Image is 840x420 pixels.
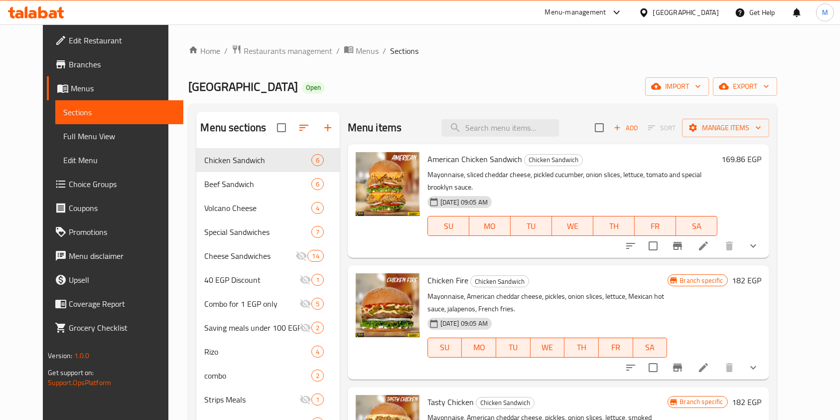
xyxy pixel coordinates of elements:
span: 4 [312,347,323,357]
div: Chicken Sandwich [476,397,535,409]
a: Edit Menu [55,148,183,172]
button: TU [511,216,552,236]
span: Beef Sandwich [204,178,311,190]
div: 40 EGP Discount [204,274,299,286]
button: import [645,77,709,96]
div: Saving meals under 100 EGP [204,322,299,334]
span: SU [432,219,465,233]
button: delete [717,234,741,258]
div: Menu-management [545,6,606,18]
a: Grocery Checklist [47,316,183,340]
div: Cheese Sandwiches14 [196,244,339,268]
span: Chicken Sandwich [525,154,582,166]
svg: Inactive section [299,298,311,310]
span: Coupons [69,202,175,214]
button: SA [633,338,668,358]
div: items [311,226,324,238]
button: Add [610,120,642,136]
div: items [311,394,324,406]
span: Coverage Report [69,298,175,310]
span: Promotions [69,226,175,238]
a: Restaurants management [232,44,332,57]
span: Add [612,122,639,134]
span: TH [597,219,631,233]
span: Menus [71,82,175,94]
span: Chicken Fire [427,273,468,288]
span: SU [432,340,458,355]
p: Mayonnaise, sliced cheddar cheese, pickled cucumber, onion slices, lettuce, tomato and special br... [427,169,717,194]
span: 1.0.0 [74,349,90,362]
li: / [383,45,386,57]
h6: 182 EGP [732,273,761,287]
div: Special Sandwiches7 [196,220,339,244]
span: Grocery Checklist [69,322,175,334]
span: 5 [312,299,323,309]
span: Edit Menu [63,154,175,166]
li: / [224,45,228,57]
span: Restaurants management [244,45,332,57]
button: FR [635,216,676,236]
button: MO [462,338,496,358]
div: Chicken Sandwich [470,275,529,287]
a: Edit menu item [698,240,709,252]
span: Select to update [643,235,664,256]
div: items [311,322,324,334]
a: Branches [47,52,183,76]
div: items [311,154,324,166]
a: Coverage Report [47,292,183,316]
h2: Menu sections [200,120,266,135]
a: Menus [47,76,183,100]
div: items [311,370,324,382]
span: TU [515,219,548,233]
button: show more [741,234,765,258]
div: Chicken Sandwich6 [196,148,339,172]
button: TH [593,216,635,236]
div: Volcano Cheese4 [196,196,339,220]
div: Rizo [204,346,311,358]
div: Special Sandwiches [204,226,311,238]
span: [GEOGRAPHIC_DATA] [188,75,298,98]
svg: Show Choices [747,362,759,374]
span: Tasty Chicken [427,395,474,410]
span: Branches [69,58,175,70]
button: TH [564,338,599,358]
div: [GEOGRAPHIC_DATA] [653,7,719,18]
img: American Chicken Sandwich [356,152,420,216]
nav: breadcrumb [188,44,777,57]
span: Add item [610,120,642,136]
span: 2 [312,371,323,381]
span: Select section first [642,120,682,136]
span: FR [603,340,629,355]
span: TU [500,340,527,355]
span: [DATE] 09:05 AM [436,319,492,328]
a: Menu disclaimer [47,244,183,268]
span: Chicken Sandwich [204,154,311,166]
span: Select section [589,117,610,138]
span: 14 [308,251,323,261]
a: Home [188,45,220,57]
span: SA [680,219,713,233]
span: Sections [390,45,419,57]
span: 6 [312,156,323,165]
a: Menus [344,44,379,57]
div: combo2 [196,364,339,388]
span: Manage items [690,122,761,134]
button: sort-choices [619,234,643,258]
span: Menu disclaimer [69,250,175,262]
button: MO [469,216,511,236]
span: SA [637,340,664,355]
span: Chicken Sandwich [471,276,529,287]
span: [DATE] 09:05 AM [436,198,492,207]
span: Cheese Sandwiches [204,250,295,262]
svg: Inactive section [299,274,311,286]
span: combo [204,370,311,382]
div: Rizo4 [196,340,339,364]
button: export [713,77,777,96]
div: Chicken Sandwich [524,154,583,166]
span: Branch specific [676,276,727,285]
button: FR [599,338,633,358]
a: Choice Groups [47,172,183,196]
span: Sections [63,106,175,118]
